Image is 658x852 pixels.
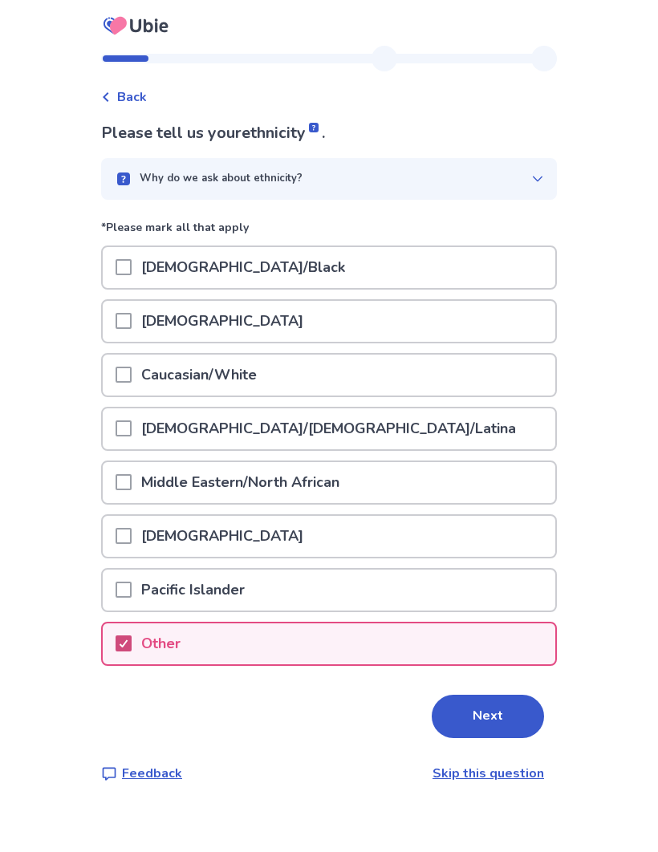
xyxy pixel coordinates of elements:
a: Skip this question [433,765,544,783]
p: Other [132,624,190,665]
p: Pacific Islander [132,570,254,611]
p: Feedback [122,765,182,784]
p: [DEMOGRAPHIC_DATA]/[DEMOGRAPHIC_DATA]/Latina [132,409,526,450]
p: [DEMOGRAPHIC_DATA] [132,302,313,343]
p: [DEMOGRAPHIC_DATA] [132,517,313,558]
p: Why do we ask about ethnicity? [140,172,303,188]
a: Feedback [101,765,182,784]
p: Middle Eastern/North African [132,463,349,504]
span: ethnicity [242,123,322,144]
p: Caucasian/White [132,355,266,396]
p: Please tell us your . [101,122,557,146]
p: *Please mark all that apply [101,220,557,246]
button: Next [432,696,544,739]
span: Back [117,88,147,108]
p: [DEMOGRAPHIC_DATA]/Black [132,248,355,289]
